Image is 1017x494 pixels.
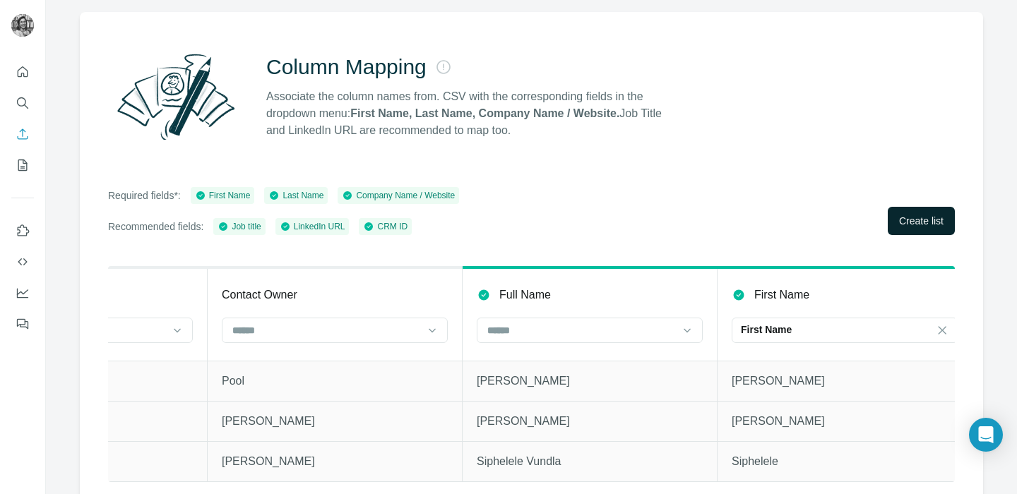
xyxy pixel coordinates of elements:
div: LinkedIn URL [280,220,345,233]
strong: First Name, Last Name, Company Name / Website. [350,107,619,119]
p: First Name [741,323,792,337]
p: [PERSON_NAME] [732,373,958,390]
p: Siphelele [732,453,958,470]
img: Avatar [11,14,34,37]
p: Full Name [499,287,551,303]
div: Job title [218,220,261,233]
button: Enrich CSV [11,121,34,147]
button: Use Surfe on LinkedIn [11,218,34,243]
div: CRM ID [363,220,408,233]
button: Create list [888,207,955,235]
p: Pool [222,373,448,390]
p: First Name [754,287,809,303]
p: [PERSON_NAME] [732,413,958,430]
div: Last Name [268,189,323,202]
p: Required fields*: [108,188,181,203]
button: Use Surfe API [11,249,34,275]
p: [PERSON_NAME] [477,373,703,390]
span: Create list [899,214,944,228]
p: [PERSON_NAME] [477,413,703,430]
p: [PERSON_NAME] [222,413,448,430]
p: Contact Owner [222,287,297,303]
p: [PERSON_NAME] [222,453,448,470]
p: Siphelele Vundla [477,453,703,470]
div: First Name [195,189,251,202]
button: Dashboard [11,280,34,306]
h2: Column Mapping [266,54,427,80]
button: My lists [11,152,34,178]
div: Company Name / Website [342,189,455,202]
img: Surfe Illustration - Column Mapping [108,46,244,147]
button: Feedback [11,311,34,337]
button: Quick start [11,59,34,85]
p: Recommended fields: [108,219,203,234]
div: Open Intercom Messenger [969,418,1003,452]
button: Search [11,90,34,116]
p: Associate the column names from. CSV with the corresponding fields in the dropdown menu: Job Titl... [266,88,674,139]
